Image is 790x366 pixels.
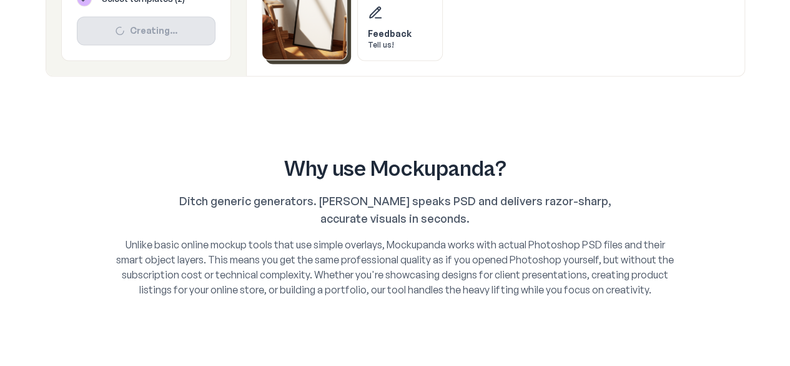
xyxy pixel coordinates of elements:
div: Creating... [87,24,205,37]
div: Feedback [368,28,412,40]
div: Tell us! [368,40,412,50]
p: Ditch generic generators. [PERSON_NAME] speaks PSD and delivers razor-sharp, accurate visuals in ... [156,191,635,226]
button: Creating... [77,16,215,45]
h2: Why use Mockupanda? [66,156,725,181]
p: Unlike basic online mockup tools that use simple overlays, Mockupanda works with actual Photoshop... [116,236,675,297]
